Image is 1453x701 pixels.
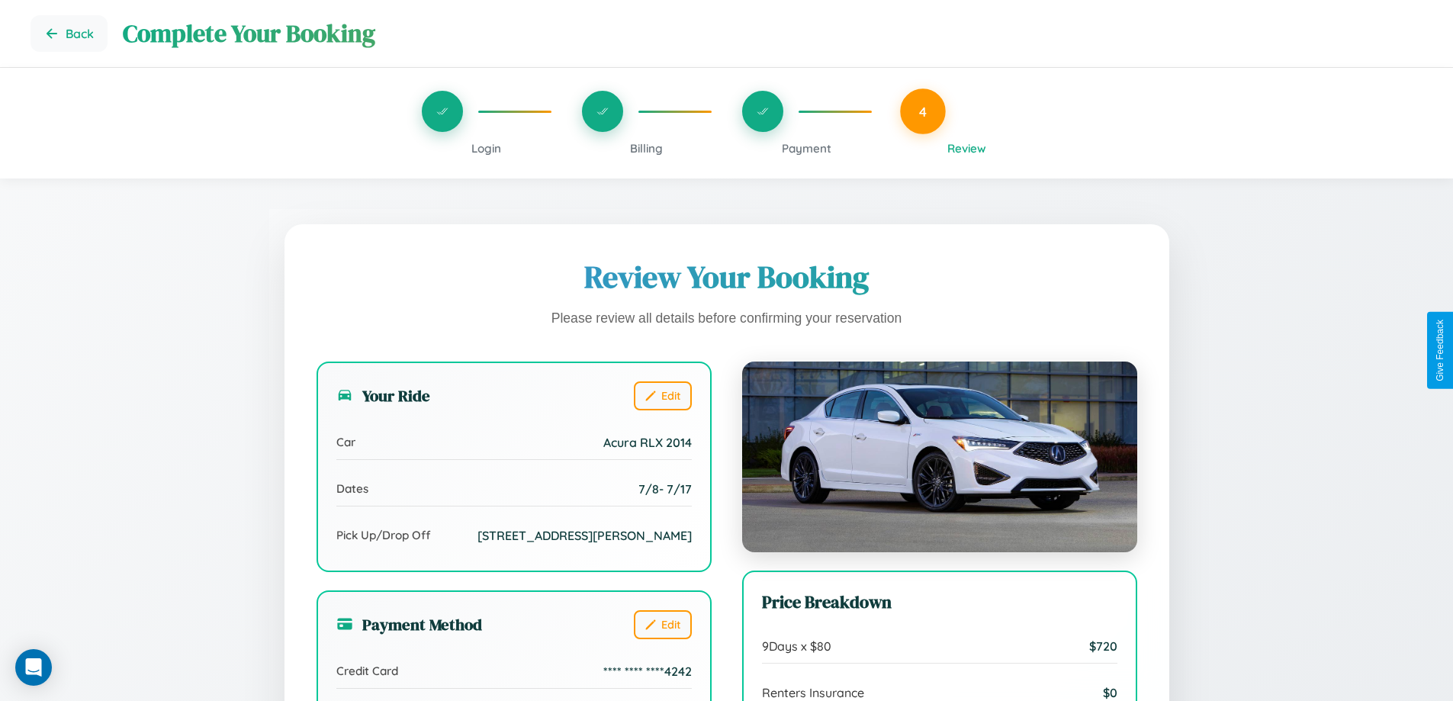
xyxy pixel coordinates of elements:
span: [STREET_ADDRESS][PERSON_NAME] [477,528,692,543]
span: 9 Days x $ 80 [762,638,831,654]
span: Pick Up/Drop Off [336,528,431,542]
span: Review [947,141,986,156]
span: Car [336,435,355,449]
span: Payment [782,141,831,156]
h1: Complete Your Booking [123,17,1422,50]
img: Acura RLX [742,362,1137,552]
span: $ 0 [1103,685,1117,700]
h3: Payment Method [336,613,482,635]
div: Give Feedback [1435,320,1445,381]
div: Open Intercom Messenger [15,649,52,686]
button: Go back [31,15,108,52]
span: Credit Card [336,664,398,678]
span: Dates [336,481,368,496]
span: Acura RLX 2014 [603,435,692,450]
span: 4 [919,103,927,120]
button: Edit [634,610,692,639]
span: 7 / 8 - 7 / 17 [638,481,692,497]
h3: Price Breakdown [762,590,1117,614]
h3: Your Ride [336,384,430,407]
p: Please review all details before confirming your reservation [317,307,1137,331]
span: Login [471,141,501,156]
span: Renters Insurance [762,685,864,700]
h1: Review Your Booking [317,256,1137,297]
span: Billing [630,141,663,156]
span: $ 720 [1089,638,1117,654]
button: Edit [634,381,692,410]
